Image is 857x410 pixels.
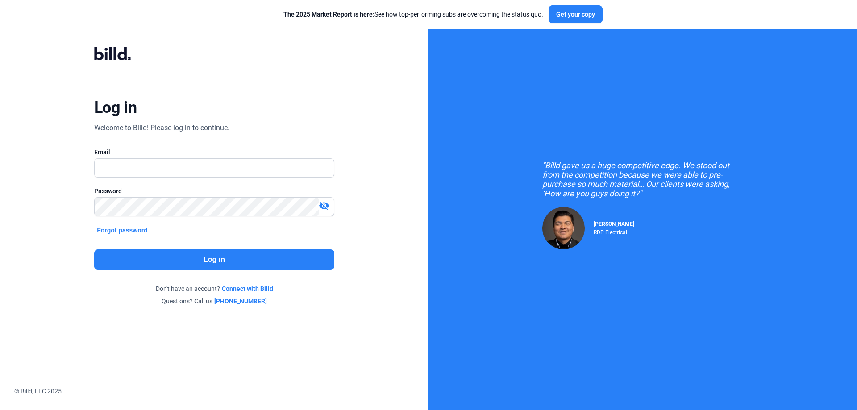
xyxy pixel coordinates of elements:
div: "Billd gave us a huge competitive edge. We stood out from the competition because we were able to... [542,161,743,198]
div: Welcome to Billd! Please log in to continue. [94,123,229,133]
button: Get your copy [549,5,603,23]
a: [PHONE_NUMBER] [214,297,267,306]
a: Connect with Billd [222,284,273,293]
div: Don't have an account? [94,284,334,293]
mat-icon: visibility_off [319,200,329,211]
div: Log in [94,98,137,117]
span: [PERSON_NAME] [594,221,634,227]
div: RDP Electrical [594,227,634,236]
div: Password [94,186,334,195]
button: Forgot password [94,225,150,235]
div: Questions? Call us [94,297,334,306]
div: Email [94,148,334,157]
button: Log in [94,249,334,270]
div: See how top-performing subs are overcoming the status quo. [283,10,543,19]
img: Raul Pacheco [542,207,585,249]
span: The 2025 Market Report is here: [283,11,374,18]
